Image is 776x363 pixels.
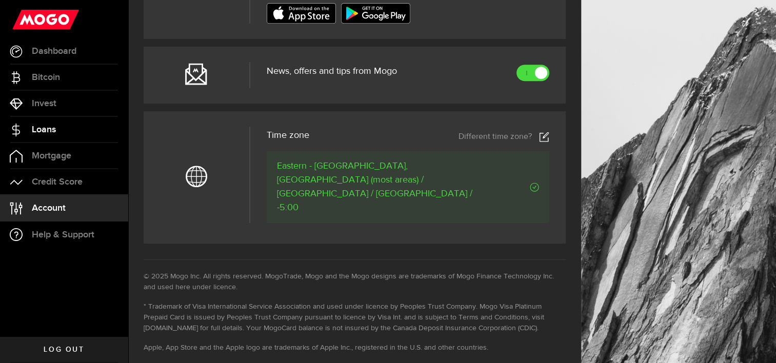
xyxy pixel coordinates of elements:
[144,271,566,293] li: © 2025 Mogo Inc. All rights reserved. MogoTrade, Mogo and the Mogo designs are trademarks of Mogo...
[267,131,309,140] span: Time zone
[32,99,56,108] span: Invest
[267,67,397,76] span: News, offers and tips from Mogo
[277,159,487,215] span: Eastern - [GEOGRAPHIC_DATA], [GEOGRAPHIC_DATA] (most areas) / [GEOGRAPHIC_DATA] / [GEOGRAPHIC_DAT...
[32,177,83,187] span: Credit Score
[32,204,66,213] span: Account
[459,132,549,142] a: Different time zone?
[32,230,94,239] span: Help & Support
[8,4,39,35] button: Open LiveChat chat widget
[487,183,539,192] span: Verified
[144,342,566,353] li: Apple, App Store and the Apple logo are trademarks of Apple Inc., registered in the U.S. and othe...
[32,125,56,134] span: Loans
[32,47,76,56] span: Dashboard
[144,301,566,334] li: * Trademark of Visa International Service Association and used under licence by Peoples Trust Com...
[44,346,84,353] span: Log out
[341,3,410,24] img: badge-google-play.svg
[32,151,71,160] span: Mortgage
[32,73,60,82] span: Bitcoin
[267,3,336,24] img: badge-app-store.svg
